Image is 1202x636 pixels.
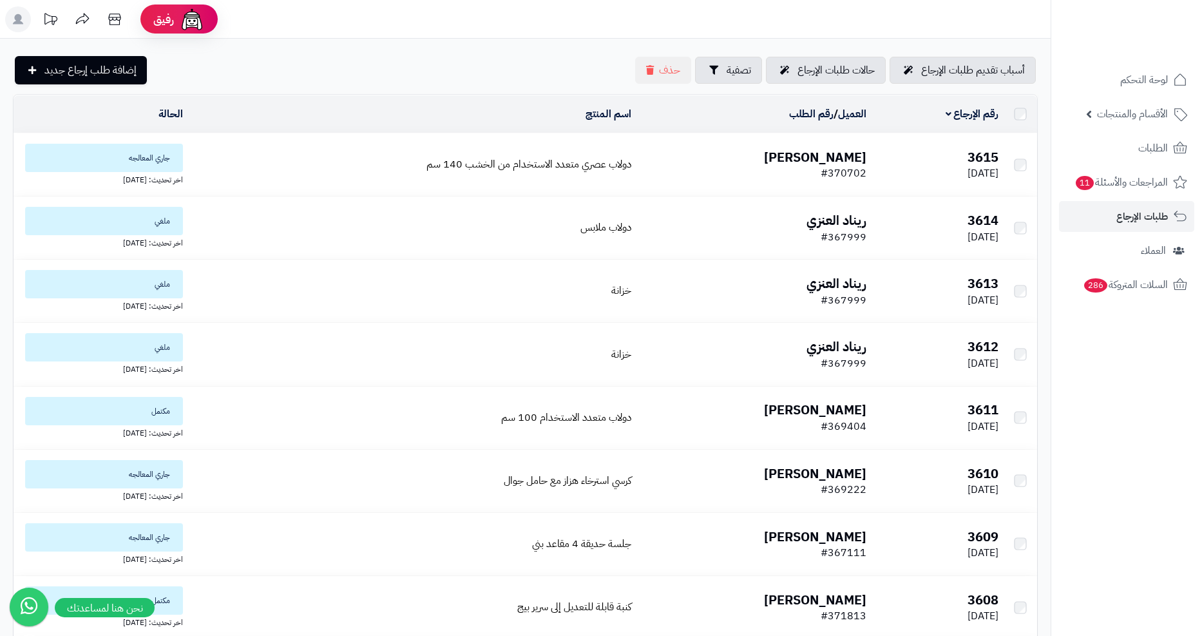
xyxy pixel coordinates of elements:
[764,400,866,419] b: [PERSON_NAME]
[25,144,183,172] span: جاري المعالجه
[890,57,1036,84] a: أسباب تقديم طلبات الإرجاع
[821,293,866,308] span: #367999
[821,482,866,497] span: #369222
[797,63,875,78] span: حالات طلبات الإرجاع
[19,488,183,502] div: اخر تحديث: [DATE]
[1059,269,1194,300] a: السلات المتروكة286
[821,545,866,561] span: #367111
[1059,167,1194,198] a: المراجعات والأسئلة11
[1059,201,1194,232] a: طلبات الإرجاع
[1059,235,1194,266] a: العملاء
[34,6,66,35] a: تحديثات المنصة
[764,527,866,546] b: [PERSON_NAME]
[821,356,866,371] span: #367999
[1059,64,1194,95] a: لوحة التحكم
[806,337,866,356] b: ريناد العنزي
[968,608,998,624] span: [DATE]
[764,590,866,610] b: [PERSON_NAME]
[764,148,866,167] b: [PERSON_NAME]
[19,235,183,249] div: اخر تحديث: [DATE]
[1083,276,1168,294] span: السلات المتروكة
[821,229,866,245] span: #367999
[19,172,183,186] div: اخر تحديث: [DATE]
[19,361,183,375] div: اخر تحديث: [DATE]
[580,220,631,235] a: دولاب ملابس
[968,400,998,419] b: 3611
[968,148,998,167] b: 3615
[532,536,631,552] a: جلسة حديقة 4 مقاعد بني
[838,106,866,122] a: العميل
[968,293,998,308] span: [DATE]
[1076,176,1094,190] span: 11
[19,615,183,628] div: اخر تحديث: [DATE]
[25,523,183,552] span: جاري المعالجه
[611,283,631,298] a: خزانة
[968,211,998,230] b: 3614
[806,274,866,293] b: ريناد العنزي
[968,356,998,371] span: [DATE]
[44,63,137,78] span: إضافة طلب إرجاع جديد
[806,211,866,230] b: ريناد العنزي
[179,6,205,32] img: ai-face.png
[921,63,1025,78] span: أسباب تقديم طلبات الإرجاع
[19,425,183,439] div: اخر تحديث: [DATE]
[766,57,886,84] a: حالات طلبات الإرجاع
[25,586,183,615] span: مكتمل
[789,106,834,122] a: رقم الطلب
[968,590,998,610] b: 3608
[501,410,631,425] a: دولاب متعدد الاستخدام 100 سم
[611,347,631,362] a: خزانة
[1074,173,1168,191] span: المراجعات والأسئلة
[158,106,183,122] a: الحالة
[1097,105,1168,123] span: الأقسام والمنتجات
[504,473,631,488] a: كرسي استرخاء هزاز مع حامل جوال
[821,608,866,624] span: #371813
[25,397,183,425] span: مكتمل
[25,460,183,488] span: جاري المعالجه
[968,545,998,561] span: [DATE]
[968,464,998,483] b: 3610
[19,552,183,565] div: اخر تحديث: [DATE]
[153,12,174,27] span: رفيق
[19,298,183,312] div: اخر تحديث: [DATE]
[25,270,183,298] span: ملغي
[1141,242,1166,260] span: العملاء
[15,56,147,84] a: إضافة طلب إرجاع جديد
[1059,133,1194,164] a: الطلبات
[968,166,998,181] span: [DATE]
[426,157,631,172] a: دولاب عصري متعدد الاستخدام من الخشب 140 سم
[586,106,631,122] a: اسم المنتج
[727,63,751,78] span: تصفية
[635,57,691,84] button: حذف
[764,464,866,483] b: [PERSON_NAME]
[1084,278,1107,293] span: 286
[25,333,183,361] span: ملغي
[636,95,872,133] td: /
[517,599,631,615] a: كنبة قابلة للتعديل إلى سرير بيج
[1138,139,1168,157] span: الطلبات
[659,63,680,78] span: حذف
[821,166,866,181] span: #370702
[946,106,999,122] a: رقم الإرجاع
[695,57,762,84] button: تصفية
[968,274,998,293] b: 3613
[968,527,998,546] b: 3609
[1120,71,1168,89] span: لوحة التحكم
[1116,207,1168,226] span: طلبات الإرجاع
[968,482,998,497] span: [DATE]
[968,337,998,356] b: 3612
[968,419,998,434] span: [DATE]
[968,229,998,245] span: [DATE]
[25,207,183,235] span: ملغي
[821,419,866,434] span: #369404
